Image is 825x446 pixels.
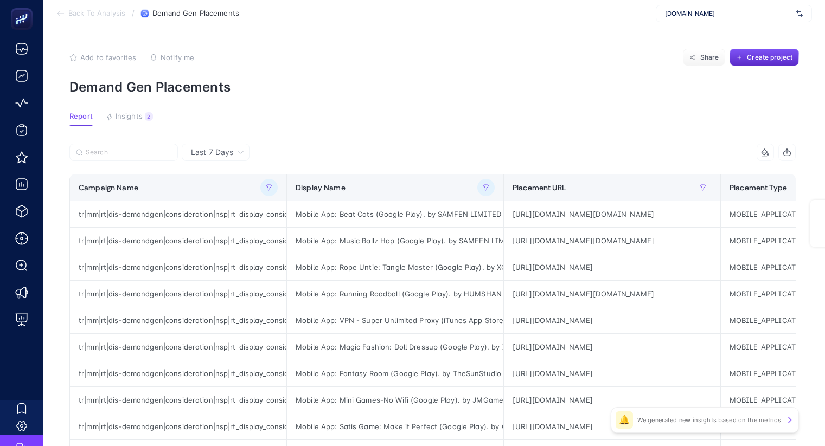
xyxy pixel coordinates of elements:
div: tr|mm|rt|dis-demandgen|consideration|nsp|rt_display_consideration_nsp_na_demand-gen-consideraiton... [70,307,286,333]
p: We generated new insights based on the metrics [637,416,781,424]
span: Report [69,112,93,121]
span: Create project [747,53,792,62]
div: tr|mm|rt|dis-demandgen|consideration|nsp|rt_display_consideration_nsp_na_demand-gen-consideraiton... [70,254,286,280]
div: Mobile App: VPN - Super Unlimited Proxy (iTunes App Store). by Mobile Jump Pte Ltd [287,307,503,333]
div: Mobile App: Mini Games-No Wifi (Google Play). by JMGame [287,387,503,413]
div: tr|mm|rt|dis-demandgen|consideration|nsp|rt_display_consideration_nsp_na_demand-gen-consideraiton... [70,201,286,227]
div: 🔔 [616,411,633,429]
div: tr|mm|rt|dis-demandgen|consideration|nsp|rt_display_consideration_nsp_na_demand-gen-consideraiton... [70,281,286,307]
span: Add to favorites [80,53,136,62]
span: Share [700,53,719,62]
button: Create project [730,49,799,66]
div: Mobile App: Music Ballz Hop (Google Play). by SAMFEN LIMITED [287,228,503,254]
button: Add to favorites [69,53,136,62]
img: svg%3e [796,8,803,19]
div: [URL][DOMAIN_NAME] [504,334,720,360]
div: tr|mm|rt|dis-demandgen|consideration|nsp|rt_display_consideration_nsp_na_demand-gen-consideraiton... [70,228,286,254]
span: Demand Gen Placements [152,9,239,18]
div: [URL][DOMAIN_NAME][DOMAIN_NAME] [504,228,720,254]
span: Insights [116,112,143,121]
div: Mobile App: Magic Fashion: Doll Dressup (Google Play). by XGame Global [287,334,503,360]
div: [URL][DOMAIN_NAME] [504,413,720,439]
span: [DOMAIN_NAME] [665,9,792,18]
div: Mobile App: Fantasy Room (Google Play). by TheSunStudio [287,360,503,386]
span: Placement URL [513,183,566,192]
div: [URL][DOMAIN_NAME] [504,307,720,333]
div: MOBILE_APPLICATION [721,307,818,333]
div: MOBILE_APPLICATION [721,334,818,360]
span: Last 7 Days [191,147,233,158]
div: [URL][DOMAIN_NAME] [504,360,720,386]
p: Demand Gen Placements [69,79,799,95]
span: Notify me [161,53,194,62]
button: Notify me [150,53,194,62]
div: 2 [145,112,153,121]
span: Campaign Name [79,183,138,192]
input: Search [86,148,171,157]
div: MOBILE_APPLICATION [721,281,818,307]
div: Mobile App: Rope Untie: Tangle Master (Google Play). by XGame HK [287,254,503,280]
div: [URL][DOMAIN_NAME] [504,254,720,280]
div: MOBILE_APPLICATION [721,360,818,386]
div: [URL][DOMAIN_NAME] [504,387,720,413]
span: Placement Type [730,183,787,192]
span: Back To Analysis [68,9,125,18]
span: / [132,9,135,17]
div: tr|mm|rt|dis-demandgen|consideration|nsp|rt_display_consideration_nsp_na_demand-gen-consideraiton... [70,360,286,386]
div: [URL][DOMAIN_NAME][DOMAIN_NAME] [504,201,720,227]
div: tr|mm|rt|dis-demandgen|consideration|nsp|rt_display_consideration_nsp_na_demand-gen-consideraiton... [70,334,286,360]
div: [URL][DOMAIN_NAME][DOMAIN_NAME] [504,281,720,307]
div: MOBILE_APPLICATION [721,254,818,280]
span: Display Name [296,183,346,192]
div: MOBILE_APPLICATION [721,387,818,413]
div: tr|mm|rt|dis-demandgen|consideration|nsp|rt_display_consideration_nsp_na_demand-gen-consideraiton... [70,387,286,413]
div: Mobile App: Satis Game: Make it Perfect (Google Play). by CAT Studio [287,413,503,439]
div: MOBILE_APPLICATION [721,201,818,227]
div: Mobile App: Beat Cats (Google Play). by SAMFEN LIMITED [287,201,503,227]
div: Mobile App: Running Roadball (Google Play). by HUMSHAN LIMITED [287,281,503,307]
div: tr|mm|rt|dis-demandgen|consideration|nsp|rt_display_consideration_nsp_na_demand-gen-consideraiton... [70,413,286,439]
div: MOBILE_APPLICATION [721,228,818,254]
button: Share [683,49,725,66]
